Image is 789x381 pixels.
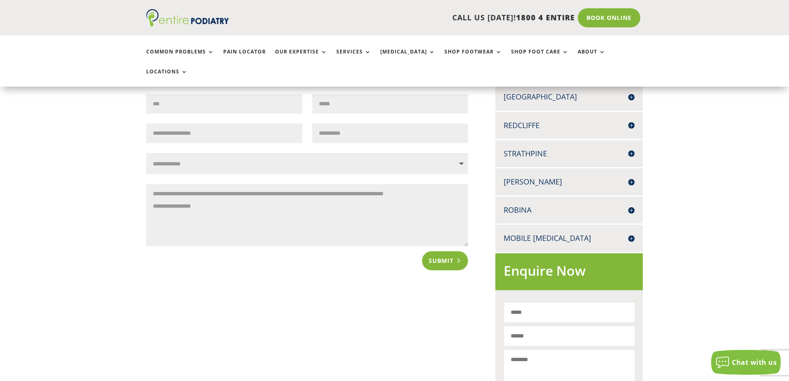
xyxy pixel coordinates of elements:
h4: [GEOGRAPHIC_DATA] [504,92,635,102]
p: CALL US [DATE]! [261,12,575,23]
button: Submit [422,251,468,270]
a: Locations [146,69,188,87]
a: Our Expertise [275,49,327,67]
h4: Strathpine [504,148,635,159]
span: 1800 4 ENTIRE [516,12,575,22]
span: Chat with us [732,358,777,367]
a: Common Problems [146,49,214,67]
h4: [PERSON_NAME] [504,177,635,187]
h2: Enquire Now [504,262,635,284]
a: Pain Locator [223,49,266,67]
img: logo (1) [146,9,229,27]
a: Book Online [578,8,640,27]
h4: Robina [504,205,635,215]
a: Services [336,49,371,67]
button: Chat with us [711,350,781,375]
a: Shop Footwear [444,49,502,67]
a: [MEDICAL_DATA] [380,49,435,67]
a: Shop Foot Care [511,49,569,67]
a: About [578,49,606,67]
h4: Redcliffe [504,120,635,131]
a: Entire Podiatry [146,20,229,28]
h4: Mobile [MEDICAL_DATA] [504,233,635,243]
